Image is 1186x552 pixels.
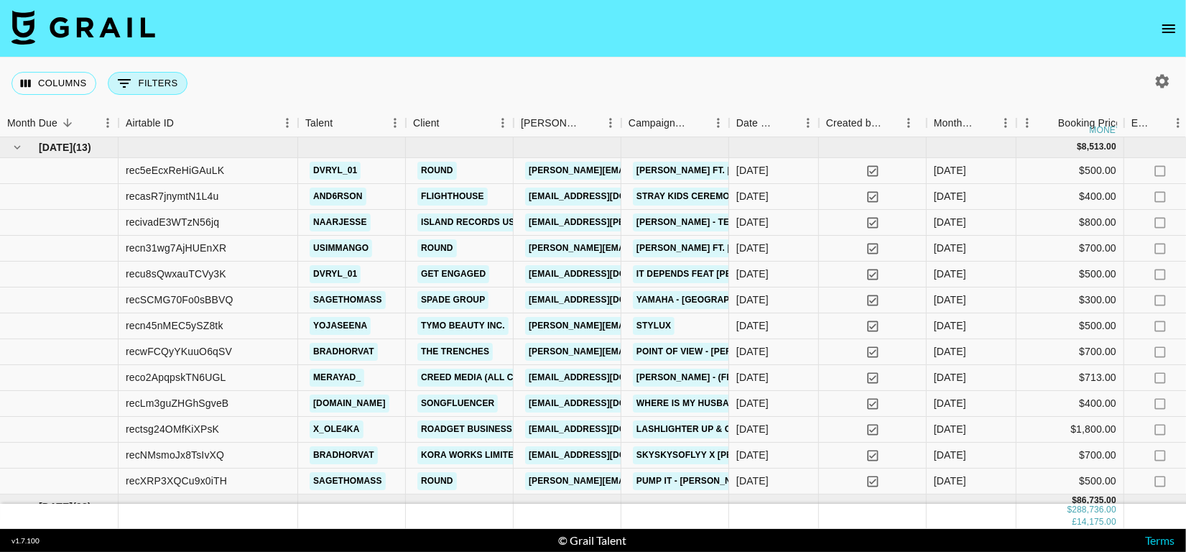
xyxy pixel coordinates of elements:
button: Menu [995,112,1016,134]
a: sagethomass [310,472,386,490]
button: Menu [1016,112,1038,134]
button: Sort [440,113,460,133]
div: 86,735.00 [1077,494,1116,507]
button: Menu [97,112,119,134]
div: 3/9/2025 [736,474,769,488]
a: Stray Kids CEREMONY [633,188,746,206]
a: It Depends feat [PERSON_NAME] [633,265,794,283]
a: naarjesse [310,213,371,231]
a: point of view - [PERSON_NAME] [633,343,788,361]
span: [DATE] [39,140,73,155]
div: Sep '25 [934,422,966,436]
a: Get Engaged [417,265,489,283]
div: recXRP3XQCu9x0iTH [126,474,227,488]
a: [EMAIL_ADDRESS][DOMAIN_NAME] [525,446,686,464]
a: merayad_ [310,369,364,387]
div: Sep '25 [934,215,966,229]
a: Round [417,239,457,257]
div: Sep '25 [934,318,966,333]
a: Yamaha - [GEOGRAPHIC_DATA] [633,291,779,309]
div: $400.00 [1016,184,1124,210]
div: rec5eEcxReHiGAuLK [126,163,224,178]
a: dvryl_01 [310,265,361,283]
div: Client [406,109,514,137]
div: Sep '25 [934,474,966,488]
div: $700.00 [1016,339,1124,365]
div: Sep '25 [934,370,966,385]
div: v 1.7.100 [11,536,40,546]
div: 4/9/2025 [736,215,769,229]
a: Round [417,472,457,490]
a: Round [417,162,457,180]
a: STYLUX [633,317,675,335]
div: $500.00 [1016,313,1124,339]
div: $300.00 [1016,287,1124,313]
button: open drawer [1154,14,1183,43]
button: Menu [797,112,819,134]
a: [EMAIL_ADDRESS][DOMAIN_NAME] [525,395,686,413]
div: Created by Grail Team [819,109,927,137]
div: recLm3guZHGhSgveB [126,396,228,410]
span: [DATE] [39,500,73,514]
a: Roadget Business [DOMAIN_NAME]. [417,420,593,438]
div: money [1090,126,1122,134]
div: Sep '25 [934,189,966,203]
div: [PERSON_NAME] [521,109,580,137]
div: £ [1072,516,1077,528]
div: Month Due [7,109,57,137]
div: 4/9/2025 [736,293,769,307]
div: 2/9/2025 [736,318,769,333]
span: ( 93 ) [73,500,91,514]
button: Menu [277,112,298,134]
div: Sep '25 [934,241,966,255]
div: $500.00 [1016,158,1124,184]
a: [DOMAIN_NAME] [310,395,389,413]
button: Sort [687,113,708,133]
a: [PERSON_NAME][EMAIL_ADDRESS][DOMAIN_NAME] [525,343,759,361]
div: Booking Price [1058,109,1121,137]
div: recasR7jnymtN1L4u [126,189,218,203]
button: Menu [492,112,514,134]
a: usimmango [310,239,372,257]
div: Sep '25 [934,396,966,410]
button: Sort [975,113,995,133]
div: Booker [514,109,621,137]
a: and6rson [310,188,366,206]
a: x_ole4ka [310,420,363,438]
div: recu8sQwxauTCVy3K [126,267,226,281]
div: Campaign (Type) [621,109,729,137]
div: Date Created [736,109,777,137]
div: recn31wg7AjHUEnXR [126,241,226,255]
div: recwFCQyYKuuO6qSV [126,344,232,359]
div: Sep '25 [934,448,966,462]
span: ( 13 ) [73,140,91,155]
div: Airtable ID [126,109,174,137]
div: Talent [305,109,333,137]
button: Sort [777,113,797,133]
div: 8,513.00 [1082,141,1116,153]
div: Client [413,109,440,137]
a: Songfluencer [417,395,498,413]
a: skyskysoflyy x [PERSON_NAME] - just two girls [633,446,878,464]
div: 4/9/2025 [736,267,769,281]
a: [PERSON_NAME][EMAIL_ADDRESS][DOMAIN_NAME] [525,472,759,490]
button: Sort [1038,113,1058,133]
div: $500.00 [1016,469,1124,494]
a: [PERSON_NAME] ft. [PERSON_NAME] (Dancers Phase 2) - [PERSON_NAME] [633,239,978,257]
a: Island Records US [417,213,519,231]
div: Sep '25 [934,267,966,281]
div: Expenses: Remove Commission? [1131,109,1152,137]
a: [PERSON_NAME] ft. [PERSON_NAME] (Dancers Phase 2) - [PERSON_NAME] [633,162,978,180]
div: $700.00 [1016,236,1124,262]
div: Date Created [729,109,819,137]
div: recn45nMEC5ySZ8tk [126,318,223,333]
button: Sort [882,113,902,133]
div: $500.00 [1016,262,1124,287]
div: $400.00 [1016,391,1124,417]
button: hide children [7,497,27,517]
a: [EMAIL_ADDRESS][DOMAIN_NAME] [525,265,686,283]
div: Month Due [927,109,1016,137]
a: KORA WORKS LIMITED [417,446,524,464]
button: Sort [174,113,194,133]
div: Sep '25 [934,163,966,178]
